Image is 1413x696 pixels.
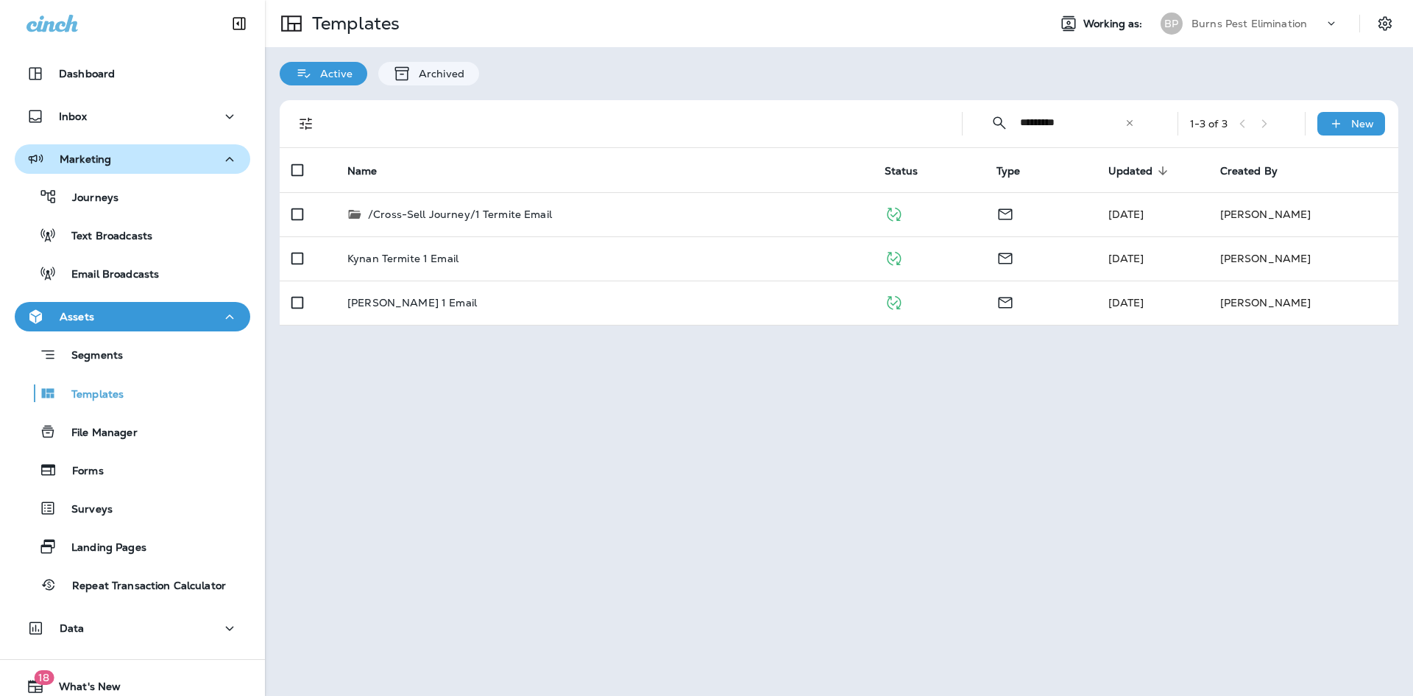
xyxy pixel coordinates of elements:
[1108,164,1172,177] span: Updated
[57,230,152,244] p: Text Broadcasts
[885,165,918,177] span: Status
[1108,208,1144,221] span: Frank Carreno
[60,311,94,323] p: Assets
[219,9,260,38] button: Collapse Sidebar
[60,622,85,634] p: Data
[1190,118,1228,130] div: 1 - 3 of 3
[411,68,464,80] p: Archived
[59,110,87,122] p: Inbox
[291,109,321,138] button: Filters
[996,295,1014,308] span: Email
[15,416,250,447] button: File Manager
[1220,164,1297,177] span: Created By
[15,59,250,88] button: Dashboard
[15,569,250,600] button: Repeat Transaction Calculator
[15,378,250,409] button: Templates
[996,165,1021,177] span: Type
[1161,13,1183,35] div: BP
[1351,118,1374,130] p: New
[885,206,903,219] span: Published
[347,164,397,177] span: Name
[1208,281,1398,325] td: [PERSON_NAME]
[347,297,477,309] p: [PERSON_NAME] 1 Email
[57,268,159,282] p: Email Broadcasts
[57,465,104,479] p: Forms
[885,295,903,308] span: Published
[15,302,250,331] button: Assets
[347,165,378,177] span: Name
[1083,18,1146,30] span: Working as:
[1208,236,1398,281] td: [PERSON_NAME]
[15,102,250,131] button: Inbox
[985,108,1014,138] button: Collapse Search
[15,531,250,562] button: Landing Pages
[34,670,54,685] span: 18
[1108,296,1144,309] span: Anthony Olivias
[57,503,113,517] p: Surveys
[996,206,1014,219] span: Email
[885,250,903,264] span: Published
[15,219,250,250] button: Text Broadcasts
[15,493,250,524] button: Surveys
[306,13,400,35] p: Templates
[15,614,250,643] button: Data
[15,339,250,370] button: Segments
[59,68,115,80] p: Dashboard
[57,388,124,402] p: Templates
[15,144,250,174] button: Marketing
[996,250,1014,264] span: Email
[15,454,250,485] button: Forms
[60,153,111,165] p: Marketing
[313,68,353,80] p: Active
[1372,10,1398,37] button: Settings
[1208,192,1398,236] td: [PERSON_NAME]
[1220,165,1278,177] span: Created By
[347,253,458,264] p: Kynan Termite 1 Email
[57,191,118,205] p: Journeys
[1108,252,1144,265] span: Anthony Olivias
[57,426,138,440] p: File Manager
[15,258,250,289] button: Email Broadcasts
[885,164,938,177] span: Status
[57,349,123,364] p: Segments
[57,541,146,555] p: Landing Pages
[368,207,552,222] p: /Cross-Sell Journey/1 Termite Email
[1191,18,1307,29] p: Burns Pest Elimination
[15,181,250,212] button: Journeys
[57,580,226,594] p: Repeat Transaction Calculator
[996,164,1040,177] span: Type
[1108,165,1153,177] span: Updated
